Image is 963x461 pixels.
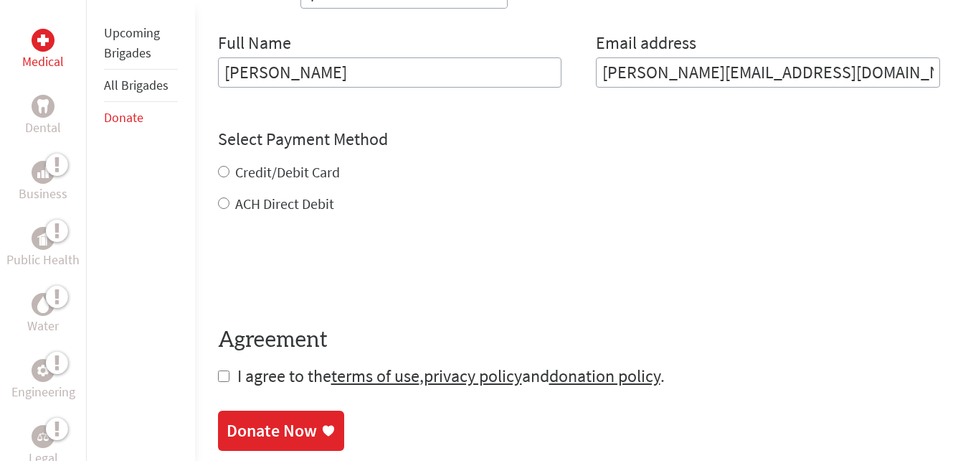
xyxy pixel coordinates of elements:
div: Engineering [32,359,54,382]
p: Medical [22,52,64,72]
a: DentalDental [25,95,61,138]
div: Public Health [32,227,54,250]
div: Business [32,161,54,184]
img: Public Health [37,231,49,246]
label: ACH Direct Debit [235,195,334,213]
img: Medical [37,34,49,46]
img: Dental [37,99,49,113]
a: Donate Now [218,411,344,451]
h4: Select Payment Method [218,128,940,151]
a: BusinessBusiness [19,161,67,204]
a: donation policy [549,365,660,387]
img: Engineering [37,365,49,376]
a: WaterWater [27,293,59,336]
img: Water [37,296,49,312]
h4: Agreement [218,327,940,353]
p: Dental [25,118,61,138]
label: Credit/Debit Card [235,163,340,181]
img: Legal Empowerment [37,432,49,441]
a: Public HealthPublic Health [6,227,80,270]
div: Donate Now [227,419,317,442]
a: terms of use [331,365,419,387]
p: Engineering [11,382,75,402]
div: Medical [32,29,54,52]
p: Business [19,184,67,204]
div: Legal Empowerment [32,425,54,448]
span: I agree to the , and . [237,365,665,387]
p: Water [27,316,59,336]
li: All Brigades [104,70,178,102]
a: Upcoming Brigades [104,24,160,61]
div: Water [32,293,54,316]
input: Enter Full Name [218,57,562,88]
label: Full Name [218,32,291,57]
p: Public Health [6,250,80,270]
div: Dental [32,95,54,118]
input: Your Email [596,57,940,88]
li: Upcoming Brigades [104,17,178,70]
a: Donate [104,109,143,126]
label: Email address [596,32,696,57]
iframe: reCAPTCHA [218,243,436,299]
a: EngineeringEngineering [11,359,75,402]
a: privacy policy [424,365,522,387]
img: Business [37,167,49,178]
a: MedicalMedical [22,29,64,72]
a: All Brigades [104,77,169,93]
li: Donate [104,102,178,134]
